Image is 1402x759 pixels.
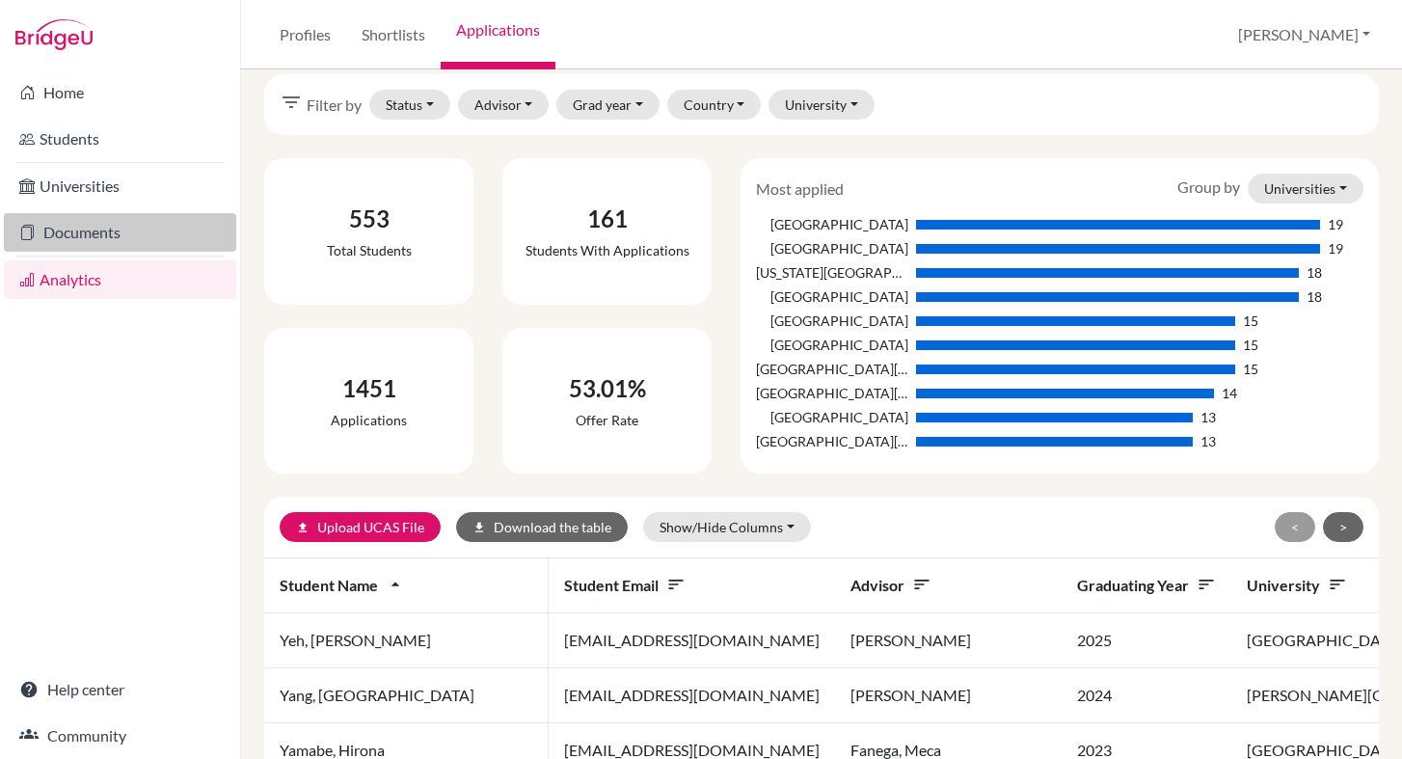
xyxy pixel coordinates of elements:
div: 161 [526,202,689,236]
div: [GEOGRAPHIC_DATA] [756,286,907,307]
span: Advisor [850,576,931,594]
span: Filter by [307,94,362,117]
button: > [1323,512,1363,542]
div: 13 [1200,407,1216,427]
div: 15 [1243,335,1258,355]
td: [PERSON_NAME] [835,613,1062,668]
div: 15 [1243,311,1258,331]
button: Status [369,90,450,120]
div: [GEOGRAPHIC_DATA] [756,311,907,331]
span: Student email [564,576,686,594]
i: filter_list [280,91,303,114]
a: Analytics [4,260,236,299]
td: Yeh, [PERSON_NAME] [264,613,549,668]
div: Applications [331,410,407,430]
div: [GEOGRAPHIC_DATA][US_STATE] [756,383,907,403]
div: 53.01% [569,371,646,406]
div: Total students [327,240,412,260]
td: Yang, [GEOGRAPHIC_DATA] [264,668,549,723]
div: [US_STATE][GEOGRAPHIC_DATA] [756,262,907,283]
a: Documents [4,213,236,252]
div: [GEOGRAPHIC_DATA] [756,407,907,427]
a: Help center [4,670,236,709]
div: [GEOGRAPHIC_DATA] [756,238,907,258]
a: Universities [4,167,236,205]
button: Universities [1248,174,1363,203]
span: University [1247,576,1347,594]
button: Show/Hide Columns [643,512,811,542]
a: Home [4,73,236,112]
button: University [768,90,875,120]
div: Offer rate [569,410,646,430]
div: [GEOGRAPHIC_DATA] [756,335,907,355]
button: Grad year [556,90,660,120]
div: 18 [1307,262,1322,283]
td: [EMAIL_ADDRESS][DOMAIN_NAME] [549,668,835,723]
div: Students with applications [526,240,689,260]
span: Graduating year [1077,576,1216,594]
span: Student name [280,576,405,594]
button: Country [667,90,762,120]
div: [GEOGRAPHIC_DATA][US_STATE] [756,359,907,379]
i: upload [296,521,310,534]
div: [GEOGRAPHIC_DATA] [756,214,907,234]
button: [PERSON_NAME] [1229,16,1379,53]
td: 2025 [1062,613,1231,668]
div: 553 [327,202,412,236]
i: sort [1197,575,1216,594]
i: sort [1328,575,1347,594]
button: < [1275,512,1315,542]
button: downloadDownload the table [456,512,628,542]
div: Most applied [741,177,858,201]
div: 19 [1328,214,1343,234]
button: Advisor [458,90,550,120]
div: 19 [1328,238,1343,258]
td: 2024 [1062,668,1231,723]
i: download [472,521,486,534]
i: arrow_drop_up [386,575,405,594]
i: sort [912,575,931,594]
div: 13 [1200,431,1216,451]
img: Bridge-U [15,19,93,50]
a: Students [4,120,236,158]
a: uploadUpload UCAS File [280,512,441,542]
a: Community [4,717,236,755]
div: 18 [1307,286,1322,307]
div: 1451 [331,371,407,406]
td: [EMAIL_ADDRESS][DOMAIN_NAME] [549,613,835,668]
div: Group by [1163,174,1378,203]
div: [GEOGRAPHIC_DATA][US_STATE] [756,431,907,451]
td: [PERSON_NAME] [835,668,1062,723]
div: 14 [1222,383,1237,403]
div: 15 [1243,359,1258,379]
i: sort [666,575,686,594]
